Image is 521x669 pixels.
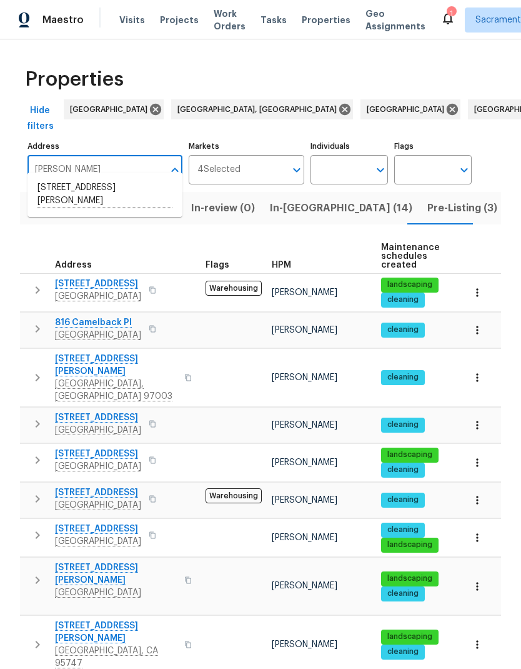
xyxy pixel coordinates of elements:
span: cleaning [382,372,424,383]
span: cleaning [382,294,424,305]
div: [GEOGRAPHIC_DATA] [64,99,164,119]
span: cleaning [382,525,424,535]
span: Flags [206,261,229,269]
span: Warehousing [206,281,262,296]
button: Hide filters [20,99,60,138]
span: cleaning [382,646,424,657]
span: Tasks [260,16,287,24]
span: [PERSON_NAME] [272,458,337,467]
button: Close [166,161,184,179]
input: Search ... [27,155,164,184]
span: [PERSON_NAME] [272,533,337,542]
span: cleaning [382,465,424,475]
button: Open [288,161,305,179]
span: Pre-Listing (3) [427,199,497,217]
label: Markets [189,143,305,150]
span: [GEOGRAPHIC_DATA], [GEOGRAPHIC_DATA] [177,103,342,116]
span: Geo Assignments [365,8,425,33]
span: cleaning [382,420,424,430]
span: Address [55,261,92,269]
span: In-review (0) [191,199,255,217]
span: cleaning [382,495,424,505]
span: [PERSON_NAME] [272,496,337,505]
span: Visits [119,14,145,26]
span: Projects [160,14,199,26]
span: Work Orders [214,8,246,33]
span: [PERSON_NAME] [272,326,337,334]
span: In-[GEOGRAPHIC_DATA] (14) [270,199,412,217]
span: landscaping [382,573,437,584]
div: [GEOGRAPHIC_DATA], [GEOGRAPHIC_DATA] [171,99,353,119]
span: landscaping [382,631,437,642]
span: [PERSON_NAME] [272,581,337,590]
span: [GEOGRAPHIC_DATA] [367,103,449,116]
div: 1 [447,8,455,20]
span: Warehousing [206,488,262,503]
span: [PERSON_NAME] [272,373,337,382]
label: Flags [394,143,472,150]
span: Properties [302,14,350,26]
span: 4 Selected [197,164,241,175]
span: landscaping [382,279,437,290]
span: landscaping [382,540,437,550]
span: cleaning [382,588,424,599]
span: Properties [25,73,124,86]
button: Open [455,161,473,179]
span: Hide filters [25,103,55,134]
span: landscaping [382,450,437,460]
label: Individuals [310,143,388,150]
label: Address [27,143,182,150]
span: [PERSON_NAME] [272,288,337,297]
button: Open [372,161,389,179]
span: Maestro [42,14,84,26]
span: [GEOGRAPHIC_DATA] [70,103,152,116]
span: [PERSON_NAME] [272,421,337,430]
span: HPM [272,261,291,269]
span: Maintenance schedules created [381,243,440,269]
span: cleaning [382,324,424,335]
span: [PERSON_NAME] [272,640,337,649]
div: [GEOGRAPHIC_DATA] [360,99,460,119]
